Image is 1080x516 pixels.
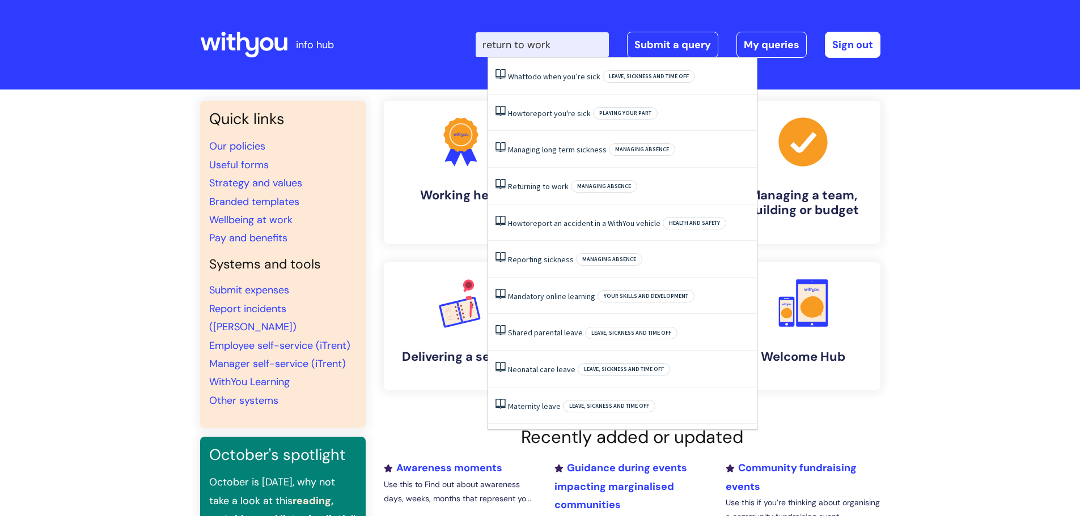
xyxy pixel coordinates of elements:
[554,461,687,511] a: Guidance during events impacting marginalised communities
[384,427,880,447] h2: Recently added or updated
[296,36,334,54] p: info hub
[508,181,569,191] a: Returning to work
[384,262,538,390] a: Delivering a service
[384,461,502,475] a: Awareness moments
[393,188,529,203] h4: Working here
[209,110,357,128] h3: Quick links
[209,375,290,389] a: WithYou Learning
[525,71,532,82] span: to
[585,327,677,339] span: Leave, sickness and time off
[508,181,541,191] span: Returning
[384,101,538,244] a: Working here
[209,357,346,370] a: Manager self-service (iTrent)
[593,107,658,120] span: Playing your part
[663,217,726,229] span: Health and safety
[209,394,278,407] a: Other systems
[384,477,538,506] p: Use this to Find out about awareness days, weeks, months that represent yo...
[552,181,569,191] span: work
[578,363,670,376] span: Leave, sickness and time off
[609,143,675,156] span: Managing absence
[209,446,357,464] h3: October's spotlight
[508,218,660,228] a: Howtoreport an accident in a WithYou vehicle
[209,213,293,227] a: Wellbeing at work
[576,253,642,266] span: Managing absence
[603,70,695,83] span: Leave, sickness and time off
[736,32,807,58] a: My queries
[735,349,871,364] h4: Welcome Hub
[563,400,655,412] span: Leave, sickness and time off
[209,257,357,272] h4: Systems and tools
[508,108,591,118] a: Howtoreport you're sick
[726,461,857,493] a: Community fundraising events
[209,283,289,297] a: Submit expenses
[393,349,529,364] h4: Delivering a service
[209,195,299,208] a: Branded templates
[523,218,530,228] span: to
[508,71,600,82] a: Whattodo when you’re sick
[209,158,269,172] a: Useful forms
[476,32,880,58] div: | -
[571,180,637,193] span: Managing absence
[209,302,297,334] a: Report incidents ([PERSON_NAME])
[735,188,871,218] h4: Managing a team, building or budget
[598,290,694,302] span: Your skills and development
[508,327,583,338] a: Shared parental leave
[508,254,574,265] a: Reporting sickness
[508,144,607,155] a: Managing long term sickness
[209,339,350,352] a: Employee self-service (iTrent)
[508,401,561,411] a: Maternity leave
[209,139,265,153] a: Our policies
[627,32,718,58] a: Submit a query
[209,176,302,190] a: Strategy and values
[508,291,595,301] a: Mandatory online learning
[825,32,880,58] a: Sign out
[543,181,550,191] span: to
[508,364,575,374] a: Neonatal care leave
[726,262,880,390] a: Welcome Hub
[523,108,530,118] span: to
[476,32,609,57] input: Search
[209,231,287,245] a: Pay and benefits
[726,101,880,244] a: Managing a team, building or budget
